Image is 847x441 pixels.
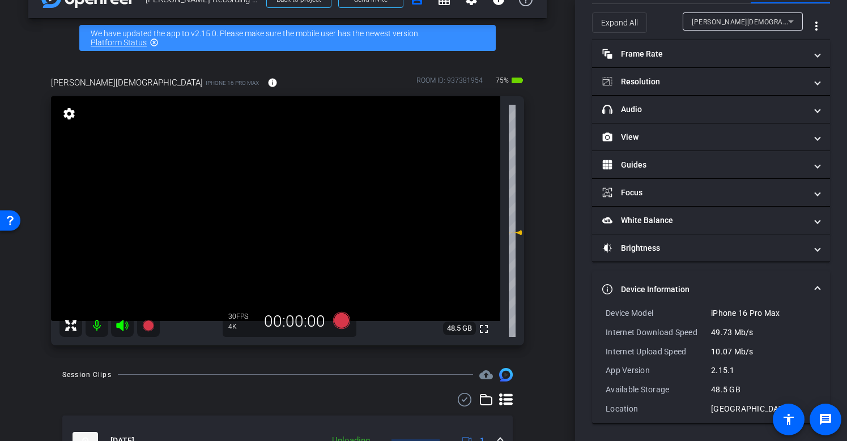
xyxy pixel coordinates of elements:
[479,368,493,382] span: Destinations for your clips
[79,25,496,51] div: We have updated the app to v2.15.0. Please make sure the mobile user has the newest version.
[257,312,333,331] div: 00:00:00
[711,384,816,395] div: 48.5 GB
[602,242,806,254] mat-panel-title: Brightness
[592,234,830,262] mat-expansion-panel-header: Brightness
[711,365,816,376] div: 2.15.1
[601,12,638,33] span: Expand All
[711,307,816,319] div: iPhone 16 Pro Max
[602,187,806,199] mat-panel-title: Focus
[510,74,524,87] mat-icon: battery_std
[602,159,806,171] mat-panel-title: Guides
[692,17,823,26] span: [PERSON_NAME][DEMOGRAPHIC_DATA]
[51,76,203,89] span: [PERSON_NAME][DEMOGRAPHIC_DATA]
[810,19,823,33] mat-icon: more_vert
[606,346,711,357] div: Internet Upload Speed
[803,12,830,40] button: More Options for Adjustments Panel
[782,413,795,426] mat-icon: accessibility
[228,312,257,321] div: 30
[236,312,248,320] span: FPS
[602,215,806,226] mat-panel-title: White Balance
[494,71,510,89] span: 75%
[592,179,830,206] mat-expansion-panel-header: Focus
[606,384,711,395] div: Available Storage
[711,327,816,338] div: 49.73 Mb/s
[602,76,806,88] mat-panel-title: Resolution
[592,123,830,151] mat-expansion-panel-header: View
[228,322,257,331] div: 4K
[61,107,77,121] mat-icon: settings
[509,226,522,239] mat-icon: -2 dB
[592,307,830,423] div: Device Information
[592,68,830,95] mat-expansion-panel-header: Resolution
[91,38,147,47] a: Platform Status
[711,403,816,414] div: [GEOGRAPHIC_DATA]
[443,322,476,335] span: 48.5 GB
[150,38,159,47] mat-icon: highlight_off
[606,365,711,376] div: App Version
[416,75,483,92] div: ROOM ID: 937381954
[606,307,711,319] div: Device Model
[592,151,830,178] mat-expansion-panel-header: Guides
[477,322,491,336] mat-icon: fullscreen
[711,346,816,357] div: 10.07 Mb/s
[267,78,278,88] mat-icon: info
[479,368,493,382] mat-icon: cloud_upload
[499,368,513,382] img: Session clips
[592,96,830,123] mat-expansion-panel-header: Audio
[606,327,711,338] div: Internet Download Speed
[819,413,832,426] mat-icon: message
[602,48,806,60] mat-panel-title: Frame Rate
[206,79,259,87] span: iPhone 16 Pro Max
[592,40,830,67] mat-expansion-panel-header: Frame Rate
[606,403,711,414] div: Location
[602,284,806,296] mat-panel-title: Device Information
[602,131,806,143] mat-panel-title: View
[602,104,806,115] mat-panel-title: Audio
[592,271,830,307] mat-expansion-panel-header: Device Information
[62,369,112,380] div: Session Clips
[592,12,647,33] button: Expand All
[592,207,830,234] mat-expansion-panel-header: White Balance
